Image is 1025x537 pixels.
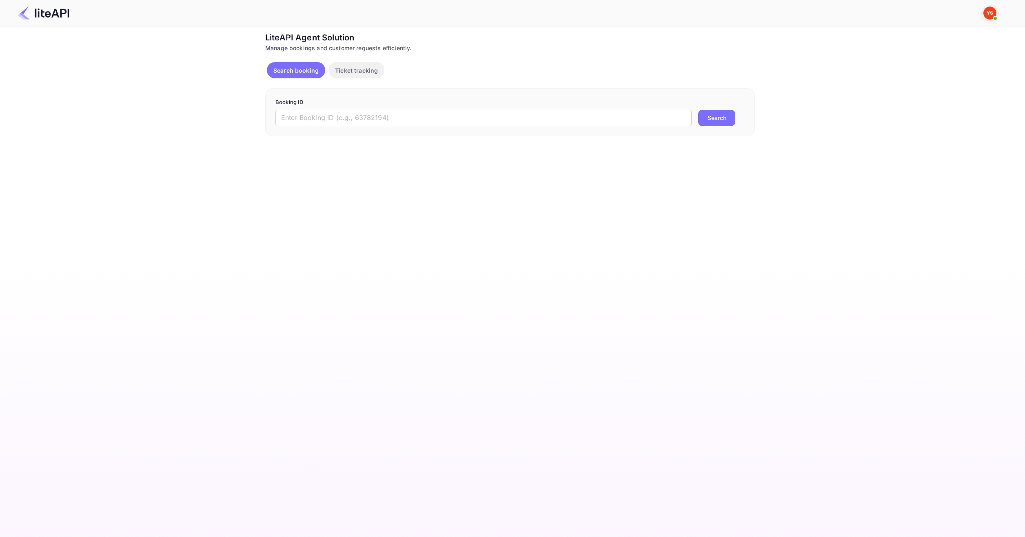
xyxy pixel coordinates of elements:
input: Enter Booking ID (e.g., 63782194) [275,110,692,126]
img: LiteAPI Logo [18,7,69,20]
button: Search [698,110,735,126]
div: Manage bookings and customer requests efficiently. [265,44,755,52]
p: Ticket tracking [335,66,378,75]
p: Booking ID [275,98,745,107]
img: Yandex Support [983,7,996,20]
div: LiteAPI Agent Solution [265,31,755,44]
p: Search booking [273,66,319,75]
